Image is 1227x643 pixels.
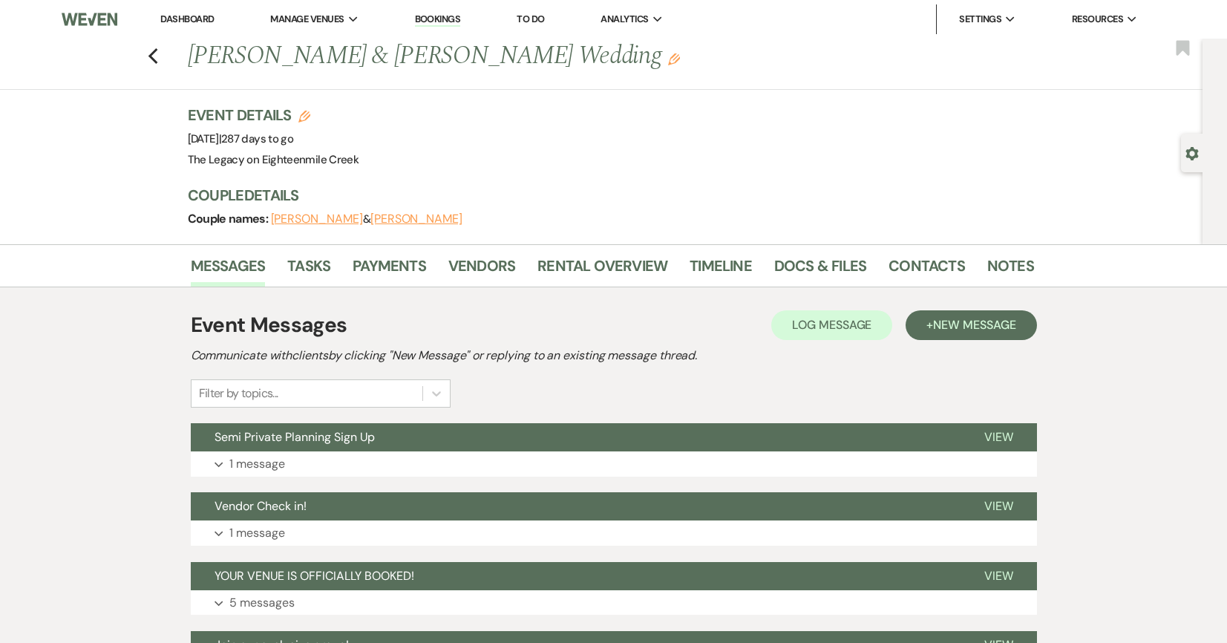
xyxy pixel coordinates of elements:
[229,593,295,613] p: 5 messages
[215,568,414,584] span: YOUR VENUE IS OFFICIALLY BOOKED!
[959,12,1001,27] span: Settings
[221,131,293,146] span: 287 days to go
[1185,146,1199,160] button: Open lead details
[984,429,1013,445] span: View
[984,568,1013,584] span: View
[270,12,344,27] span: Manage Venues
[188,211,271,226] span: Couple names:
[370,213,462,225] button: [PERSON_NAME]
[601,12,648,27] span: Analytics
[987,254,1034,287] a: Notes
[271,213,363,225] button: [PERSON_NAME]
[191,310,347,341] h1: Event Messages
[215,429,375,445] span: Semi Private Planning Sign Up
[219,131,293,146] span: |
[889,254,965,287] a: Contacts
[229,523,285,543] p: 1 message
[792,317,871,333] span: Log Message
[1072,12,1123,27] span: Resources
[191,423,961,451] button: Semi Private Planning Sign Up
[287,254,330,287] a: Tasks
[961,423,1037,451] button: View
[191,590,1037,616] button: 5 messages
[771,310,892,340] button: Log Message
[191,492,961,520] button: Vendor Check in!
[448,254,515,287] a: Vendors
[188,152,359,167] span: The Legacy on Eighteenmile Creek
[191,451,1037,477] button: 1 message
[191,254,266,287] a: Messages
[517,13,544,25] a: To Do
[668,52,680,65] button: Edit
[229,454,285,474] p: 1 message
[933,317,1015,333] span: New Message
[191,347,1037,365] h2: Communicate with clients by clicking "New Message" or replying to an existing message thread.
[961,492,1037,520] button: View
[961,562,1037,590] button: View
[215,498,307,514] span: Vendor Check in!
[415,13,461,27] a: Bookings
[62,4,118,35] img: Weven Logo
[160,13,214,25] a: Dashboard
[188,39,853,74] h1: [PERSON_NAME] & [PERSON_NAME] Wedding
[984,498,1013,514] span: View
[690,254,752,287] a: Timeline
[199,385,278,402] div: Filter by topics...
[774,254,866,287] a: Docs & Files
[188,185,1019,206] h3: Couple Details
[188,105,359,125] h3: Event Details
[537,254,667,287] a: Rental Overview
[271,212,462,226] span: &
[191,520,1037,546] button: 1 message
[191,562,961,590] button: YOUR VENUE IS OFFICIALLY BOOKED!
[353,254,426,287] a: Payments
[188,131,294,146] span: [DATE]
[906,310,1036,340] button: +New Message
